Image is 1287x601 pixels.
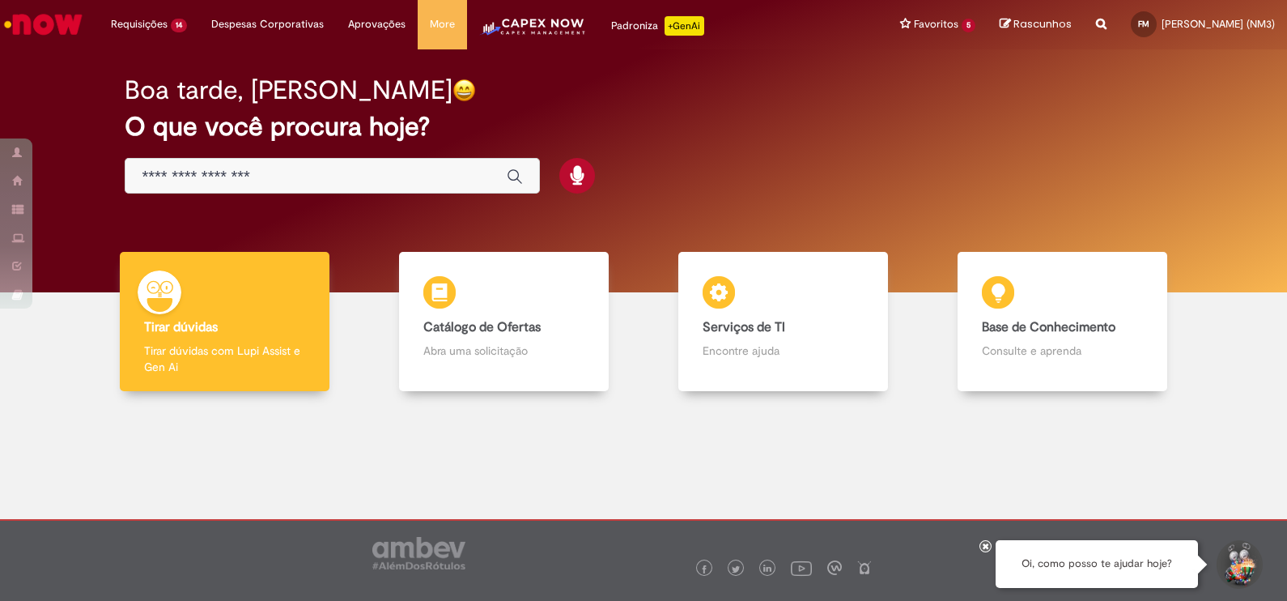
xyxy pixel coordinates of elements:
[763,565,771,574] img: logo_footer_linkedin.png
[857,561,872,575] img: logo_footer_naosei.png
[85,252,364,392] a: Tirar dúvidas Tirar dúvidas com Lupi Assist e Gen Ai
[1000,17,1072,32] a: Rascunhos
[479,16,587,49] img: CapexLogo5.png
[211,16,324,32] span: Despesas Corporativas
[452,79,476,102] img: happy-face.png
[348,16,406,32] span: Aprovações
[1162,17,1275,31] span: [PERSON_NAME] (NM3)
[611,16,704,36] div: Padroniza
[665,16,704,36] p: +GenAi
[703,343,864,359] p: Encontre ajuda
[1138,19,1149,29] span: FM
[364,252,643,392] a: Catálogo de Ofertas Abra uma solicitação
[791,557,812,578] img: logo_footer_youtube.png
[144,319,218,335] b: Tirar dúvidas
[982,343,1144,359] p: Consulte e aprenda
[962,19,975,32] span: 5
[1013,16,1072,32] span: Rascunhos
[372,537,465,569] img: logo_footer_ambev_rotulo_gray.png
[430,16,455,32] span: More
[914,16,958,32] span: Favoritos
[111,16,168,32] span: Requisições
[700,565,708,573] img: logo_footer_facebook.png
[125,113,1162,141] h2: O que você procura hoje?
[827,561,842,575] img: logo_footer_workplace.png
[982,319,1115,335] b: Base de Conhecimento
[125,76,452,104] h2: Boa tarde, [PERSON_NAME]
[144,343,306,375] p: Tirar dúvidas com Lupi Assist e Gen Ai
[423,319,541,335] b: Catálogo de Ofertas
[923,252,1202,392] a: Base de Conhecimento Consulte e aprenda
[171,19,187,32] span: 14
[1214,540,1263,589] button: Iniciar Conversa de Suporte
[423,343,585,359] p: Abra uma solicitação
[703,319,785,335] b: Serviços de TI
[2,8,85,40] img: ServiceNow
[643,252,923,392] a: Serviços de TI Encontre ajuda
[732,565,740,573] img: logo_footer_twitter.png
[996,540,1198,588] div: Oi, como posso te ajudar hoje?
